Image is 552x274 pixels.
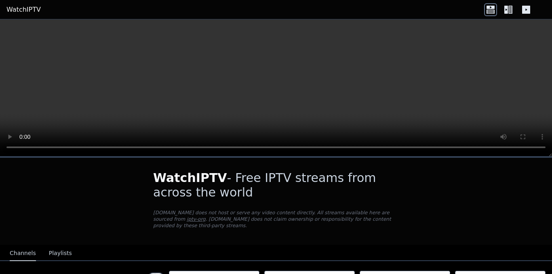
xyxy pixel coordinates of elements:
[153,171,399,200] h1: - Free IPTV streams from across the world
[153,209,399,229] p: [DOMAIN_NAME] does not host or serve any video content directly. All streams available here are s...
[187,216,206,222] a: iptv-org
[49,246,72,261] button: Playlists
[10,246,36,261] button: Channels
[153,171,227,185] span: WatchIPTV
[6,5,41,15] a: WatchIPTV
